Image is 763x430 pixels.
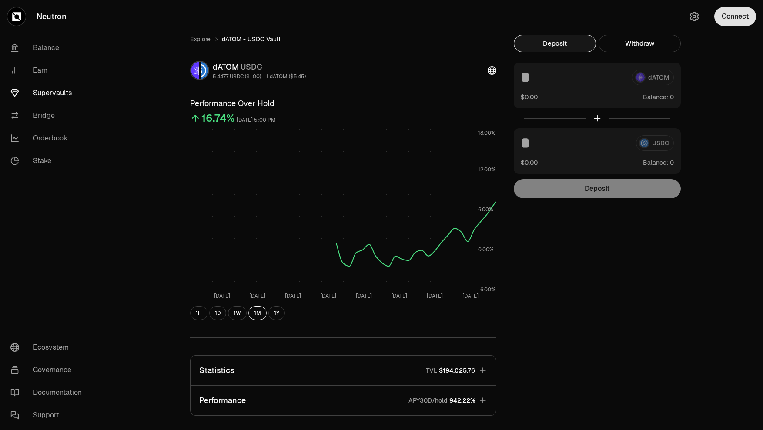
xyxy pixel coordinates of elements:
[320,293,336,300] tspan: [DATE]
[249,293,265,300] tspan: [DATE]
[191,386,496,415] button: PerformanceAPY30D/hold942.22%
[209,306,226,320] button: 1D
[3,359,94,381] a: Governance
[190,306,207,320] button: 1H
[268,306,285,320] button: 1Y
[213,61,306,73] div: dATOM
[521,158,538,167] button: $0.00
[3,104,94,127] a: Bridge
[478,166,495,173] tspan: 12.00%
[408,396,448,405] p: APY30D/hold
[191,62,199,79] img: dATOM Logo
[285,293,301,300] tspan: [DATE]
[3,381,94,404] a: Documentation
[478,130,495,137] tspan: 18.00%
[714,7,756,26] button: Connect
[3,150,94,172] a: Stake
[201,62,208,79] img: USDC Logo
[427,293,443,300] tspan: [DATE]
[199,394,246,407] p: Performance
[478,246,494,253] tspan: 0.00%
[449,396,475,405] span: 942.22%
[201,111,235,125] div: 16.74%
[191,356,496,385] button: StatisticsTVL$194,025.76
[190,35,496,43] nav: breadcrumb
[599,35,681,52] button: Withdraw
[521,92,538,101] button: $0.00
[213,73,306,80] div: 5.4477 USDC ($1.00) = 1 dATOM ($5.45)
[3,404,94,427] a: Support
[478,206,493,213] tspan: 6.00%
[462,293,479,300] tspan: [DATE]
[3,336,94,359] a: Ecosystem
[237,115,276,125] div: [DATE] 5:00 PM
[199,364,234,377] p: Statistics
[3,82,94,104] a: Supervaults
[190,97,496,110] h3: Performance Over Hold
[514,35,596,52] button: Deposit
[228,306,247,320] button: 1W
[248,306,267,320] button: 1M
[222,35,281,43] span: dATOM - USDC Vault
[241,62,262,72] span: USDC
[478,286,495,293] tspan: -6.00%
[356,293,372,300] tspan: [DATE]
[3,37,94,59] a: Balance
[190,35,211,43] a: Explore
[643,93,668,101] span: Balance:
[391,293,407,300] tspan: [DATE]
[426,366,437,375] p: TVL
[643,158,668,167] span: Balance:
[3,59,94,82] a: Earn
[3,127,94,150] a: Orderbook
[439,366,475,375] span: $194,025.76
[214,293,230,300] tspan: [DATE]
